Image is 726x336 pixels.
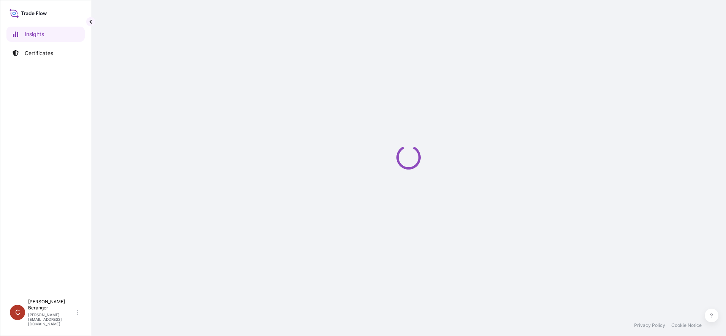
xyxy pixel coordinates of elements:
a: Insights [6,27,85,42]
p: [PERSON_NAME][EMAIL_ADDRESS][DOMAIN_NAME] [28,312,75,326]
a: Cookie Notice [671,322,702,328]
a: Privacy Policy [634,322,665,328]
p: Insights [25,30,44,38]
a: Certificates [6,46,85,61]
span: C [15,309,20,316]
p: [PERSON_NAME] Beranger [28,299,75,311]
p: Certificates [25,49,53,57]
